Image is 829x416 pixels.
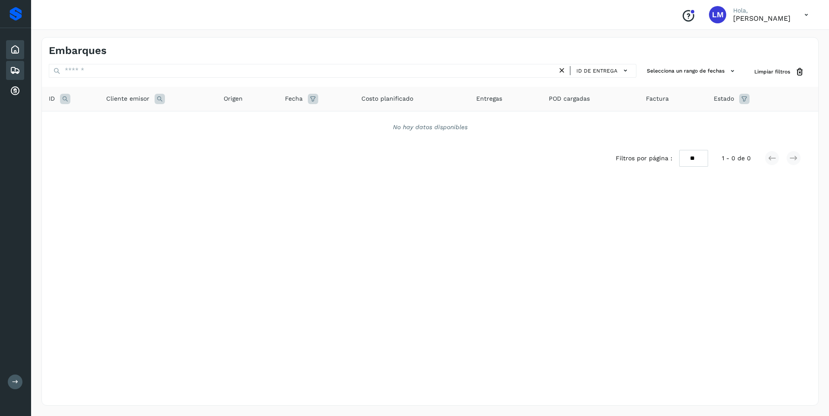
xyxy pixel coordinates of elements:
span: Limpiar filtros [754,68,790,76]
span: Cliente emisor [106,94,149,103]
p: LAURA MUÑIZ DOMINGUEZ [733,14,791,22]
h4: Embarques [49,44,107,57]
span: Fecha [285,94,303,103]
button: Selecciona un rango de fechas [643,64,740,78]
span: Costo planificado [361,94,413,103]
span: ID [49,94,55,103]
span: POD cargadas [549,94,590,103]
div: Cuentas por cobrar [6,82,24,101]
span: Estado [714,94,734,103]
span: Factura [646,94,669,103]
div: No hay datos disponibles [53,123,807,132]
span: Filtros por página : [616,154,672,163]
span: 1 - 0 de 0 [722,154,751,163]
button: Limpiar filtros [747,64,811,80]
span: Origen [224,94,243,103]
div: Inicio [6,40,24,59]
button: ID de entrega [574,64,633,77]
span: ID de entrega [576,67,617,75]
div: Embarques [6,61,24,80]
p: Hola, [733,7,791,14]
span: Entregas [476,94,502,103]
